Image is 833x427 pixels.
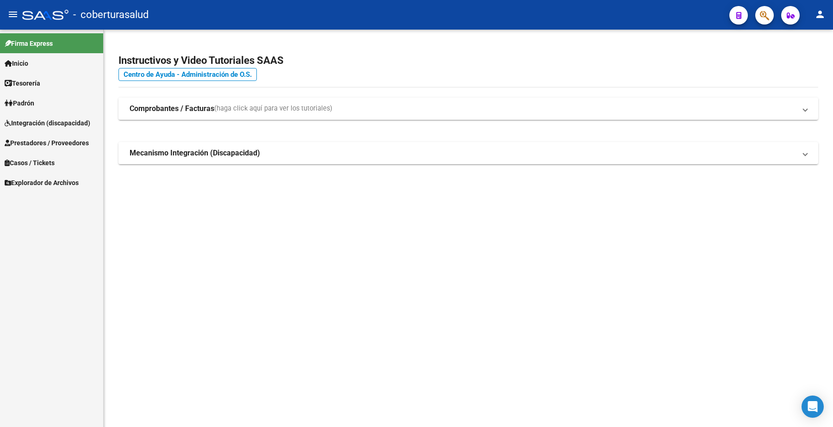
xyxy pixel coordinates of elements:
[5,158,55,168] span: Casos / Tickets
[802,396,824,418] div: Open Intercom Messenger
[5,38,53,49] span: Firma Express
[73,5,149,25] span: - coberturasalud
[118,98,818,120] mat-expansion-panel-header: Comprobantes / Facturas(haga click aquí para ver los tutoriales)
[118,52,818,69] h2: Instructivos y Video Tutoriales SAAS
[130,104,214,114] strong: Comprobantes / Facturas
[214,104,332,114] span: (haga click aquí para ver los tutoriales)
[5,178,79,188] span: Explorador de Archivos
[814,9,826,20] mat-icon: person
[7,9,19,20] mat-icon: menu
[5,118,90,128] span: Integración (discapacidad)
[5,98,34,108] span: Padrón
[130,148,260,158] strong: Mecanismo Integración (Discapacidad)
[118,68,257,81] a: Centro de Ayuda - Administración de O.S.
[118,142,818,164] mat-expansion-panel-header: Mecanismo Integración (Discapacidad)
[5,58,28,68] span: Inicio
[5,138,89,148] span: Prestadores / Proveedores
[5,78,40,88] span: Tesorería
